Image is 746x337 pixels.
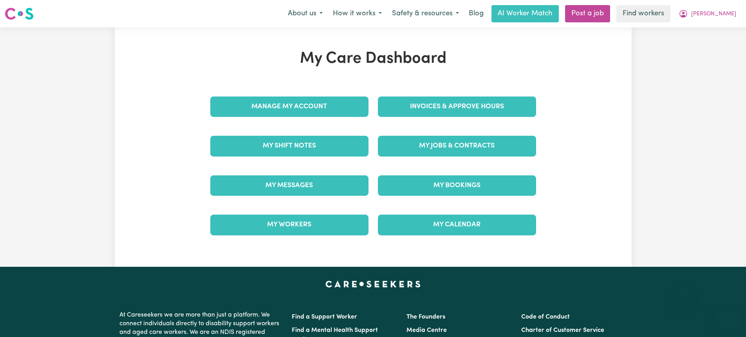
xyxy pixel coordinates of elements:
h1: My Care Dashboard [206,49,541,68]
a: Code of Conduct [521,314,570,320]
a: Careseekers home page [325,281,421,287]
a: Careseekers logo [5,5,34,23]
a: My Calendar [378,215,536,235]
a: AI Worker Match [491,5,559,22]
a: Manage My Account [210,97,368,117]
a: Post a job [565,5,610,22]
button: About us [283,5,328,22]
a: Find a Support Worker [292,314,357,320]
iframe: Button to launch messaging window [715,306,740,331]
a: My Workers [210,215,368,235]
button: Safety & resources [387,5,464,22]
a: Media Centre [406,327,447,333]
iframe: Close message [674,287,690,302]
button: My Account [674,5,741,22]
button: How it works [328,5,387,22]
a: Charter of Customer Service [521,327,604,333]
a: Invoices & Approve Hours [378,97,536,117]
a: Find workers [616,5,670,22]
img: Careseekers logo [5,7,34,21]
a: My Shift Notes [210,136,368,156]
a: My Messages [210,175,368,196]
span: [PERSON_NAME] [691,10,736,18]
a: Blog [464,5,488,22]
a: My Jobs & Contracts [378,136,536,156]
a: My Bookings [378,175,536,196]
a: The Founders [406,314,445,320]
